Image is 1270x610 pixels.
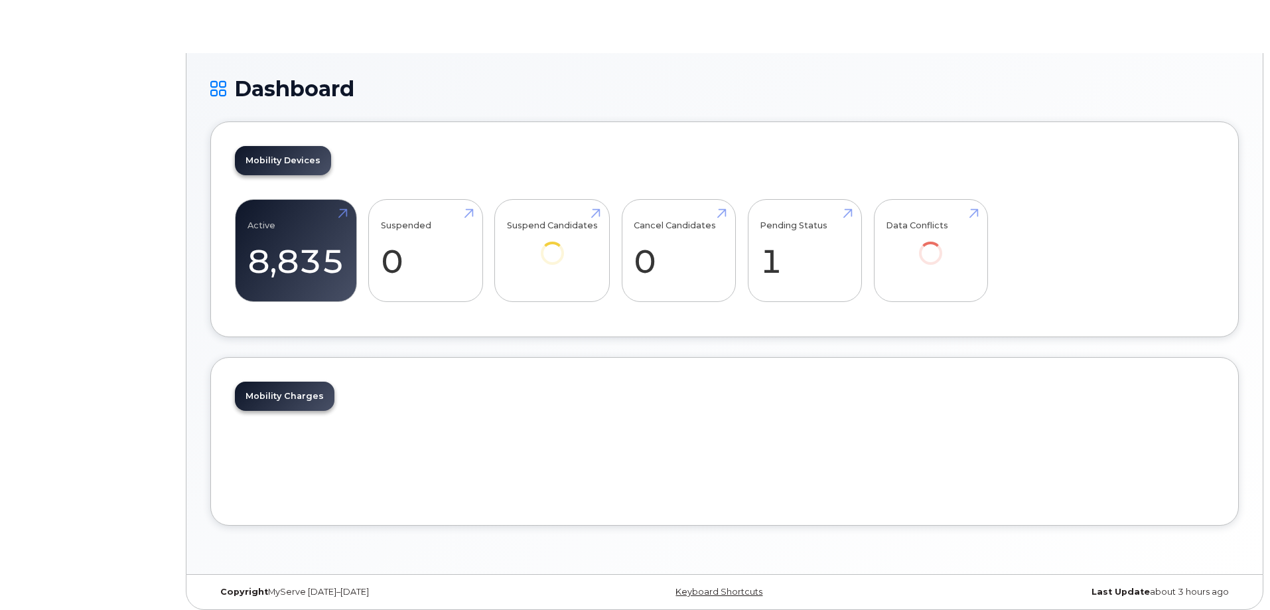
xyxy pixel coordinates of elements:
a: Mobility Devices [235,146,331,175]
strong: Last Update [1092,587,1150,597]
a: Active 8,835 [247,207,344,295]
div: MyServe [DATE]–[DATE] [210,587,553,597]
a: Mobility Charges [235,382,334,411]
a: Data Conflicts [886,207,975,283]
strong: Copyright [220,587,268,597]
h1: Dashboard [210,77,1239,100]
a: Suspend Candidates [507,207,598,283]
a: Pending Status 1 [760,207,849,295]
a: Cancel Candidates 0 [634,207,723,295]
a: Suspended 0 [381,207,470,295]
a: Keyboard Shortcuts [675,587,762,597]
div: about 3 hours ago [896,587,1239,597]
